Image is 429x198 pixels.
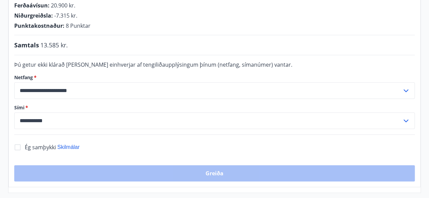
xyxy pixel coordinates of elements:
span: 13.585 kr. [40,41,68,49]
span: Punktakostnaður : [14,22,64,29]
span: Samtals [14,41,39,49]
span: 8 Punktar [66,22,91,29]
label: Sími [14,104,415,111]
span: Þú getur ekki klárað [PERSON_NAME] einhverjar af tengiliðaupplýsingum þínum (netfang, símanúmer) ... [14,61,292,68]
label: Netfang [14,74,415,81]
span: Skilmálar [57,144,80,150]
span: Niðurgreiðsla : [14,12,53,19]
span: -7.315 kr. [54,12,77,19]
span: Ferðaávísun : [14,2,50,9]
span: 20.900 kr. [51,2,75,9]
button: Skilmálar [57,144,80,151]
span: Ég samþykki [25,144,56,151]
